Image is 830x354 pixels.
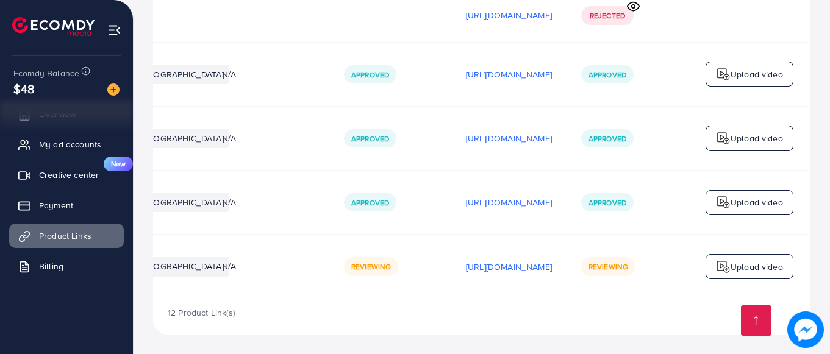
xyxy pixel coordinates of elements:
span: Payment [39,199,73,211]
span: Approved [351,69,389,80]
li: [GEOGRAPHIC_DATA] [135,257,229,276]
span: $48 [13,80,35,97]
span: Approved [351,197,389,208]
img: logo [716,260,731,274]
span: N/A [222,68,236,80]
p: [URL][DOMAIN_NAME] [466,8,552,23]
span: Approved [589,69,626,80]
span: My ad accounts [39,138,101,150]
img: menu [107,23,121,37]
p: Upload video [731,67,783,82]
li: [GEOGRAPHIC_DATA] [135,129,229,148]
span: Creative center [39,169,99,181]
span: 12 Product Link(s) [168,306,235,319]
a: Overview [9,102,124,126]
span: Reviewing [589,261,628,272]
span: Approved [589,133,626,144]
span: Reviewing [351,261,391,272]
span: Approved [589,197,626,208]
li: [GEOGRAPHIC_DATA] [135,65,229,84]
img: logo [716,195,731,210]
p: Upload video [731,260,783,274]
span: Ecomdy Balance [13,67,79,79]
img: logo [716,131,731,146]
img: image [787,311,824,348]
a: Billing [9,254,124,278]
span: Product Links [39,230,91,242]
span: N/A [222,132,236,144]
p: [URL][DOMAIN_NAME] [466,131,552,146]
span: N/A [222,260,236,272]
span: Rejected [590,10,625,21]
p: [URL][DOMAIN_NAME] [466,260,552,274]
p: [URL][DOMAIN_NAME] [466,67,552,82]
span: N/A [222,196,236,208]
p: Upload video [731,195,783,210]
a: Creative centerNew [9,163,124,187]
span: New [104,157,133,171]
span: Overview [39,108,76,120]
p: Upload video [731,131,783,146]
a: Payment [9,193,124,218]
a: Product Links [9,224,124,248]
span: Billing [39,260,63,272]
a: My ad accounts [9,132,124,157]
img: logo [716,67,731,82]
li: [GEOGRAPHIC_DATA] [135,193,229,212]
img: image [107,83,120,96]
img: logo [12,17,95,36]
span: Approved [351,133,389,144]
p: [URL][DOMAIN_NAME] [466,195,552,210]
